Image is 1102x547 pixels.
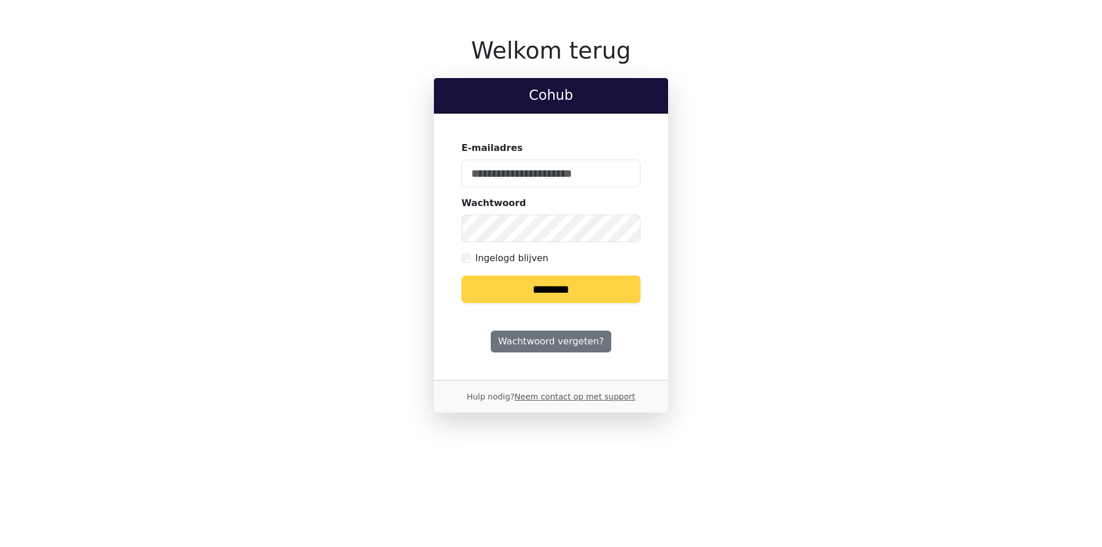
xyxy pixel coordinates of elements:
[461,141,523,155] label: E-mailadres
[491,331,611,352] a: Wachtwoord vergeten?
[467,392,635,401] small: Hulp nodig?
[475,251,548,265] label: Ingelogd blijven
[514,392,635,401] a: Neem contact op met support
[434,37,668,64] h1: Welkom terug
[443,87,659,104] h2: Cohub
[461,196,526,210] label: Wachtwoord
